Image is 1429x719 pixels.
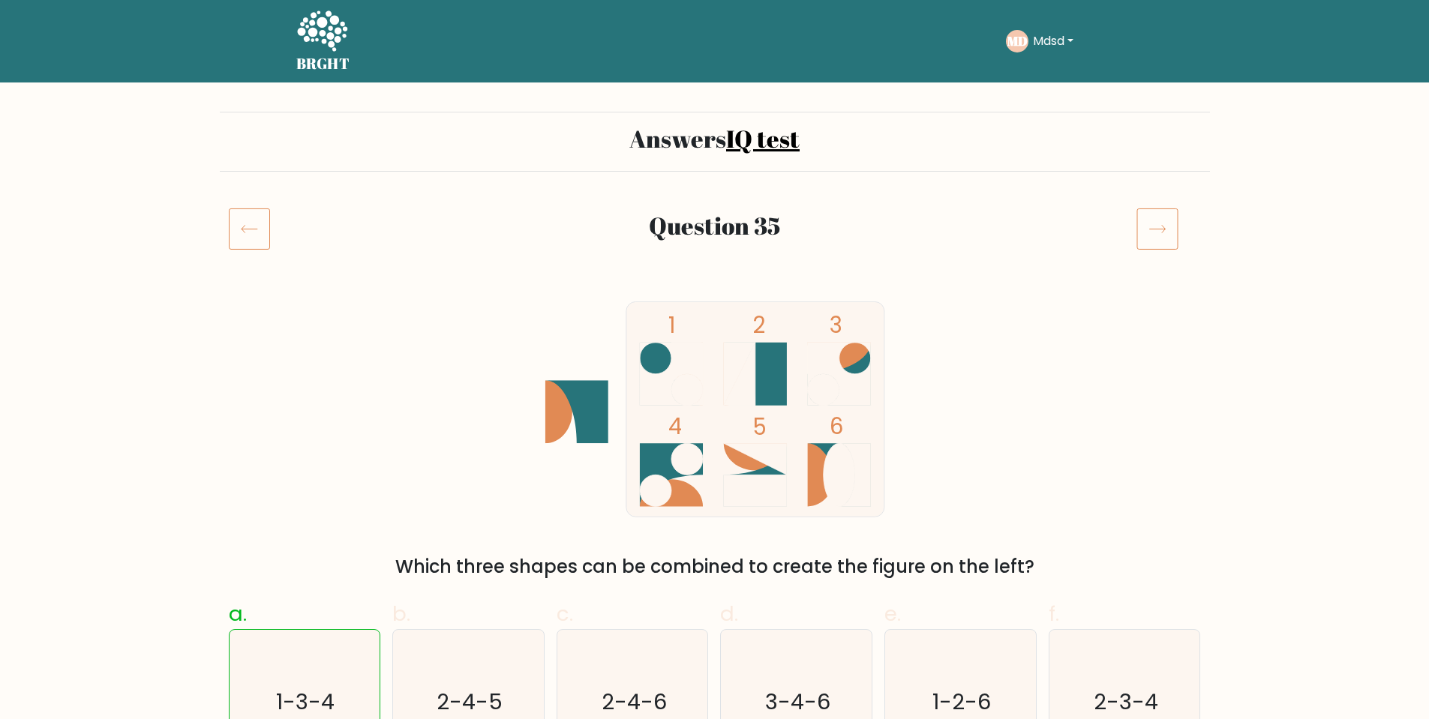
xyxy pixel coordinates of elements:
text: 3-4-6 [765,688,830,718]
h2: Answers [229,124,1201,153]
button: Mdsd [1028,31,1078,51]
tspan: 1 [668,310,675,340]
a: IQ test [726,122,800,154]
span: c. [557,599,573,628]
text: 1-3-4 [277,688,335,718]
tspan: 3 [830,310,842,340]
text: MD [1007,32,1027,49]
div: Which three shapes can be combined to create the figure on the left? [238,553,1192,580]
span: f. [1049,599,1059,628]
span: a. [229,599,247,628]
text: 1-2-6 [932,688,991,718]
tspan: 2 [752,310,764,340]
span: b. [392,599,410,628]
span: d. [720,599,738,628]
text: 2-4-5 [437,688,503,718]
tspan: 5 [752,412,766,442]
h5: BRGHT [296,55,350,73]
span: e. [884,599,901,628]
a: BRGHT [296,6,350,76]
h2: Question 35 [311,211,1118,240]
text: 2-4-6 [602,688,667,718]
tspan: 4 [668,412,681,442]
text: 2-3-4 [1094,688,1158,718]
tspan: 6 [830,412,844,442]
